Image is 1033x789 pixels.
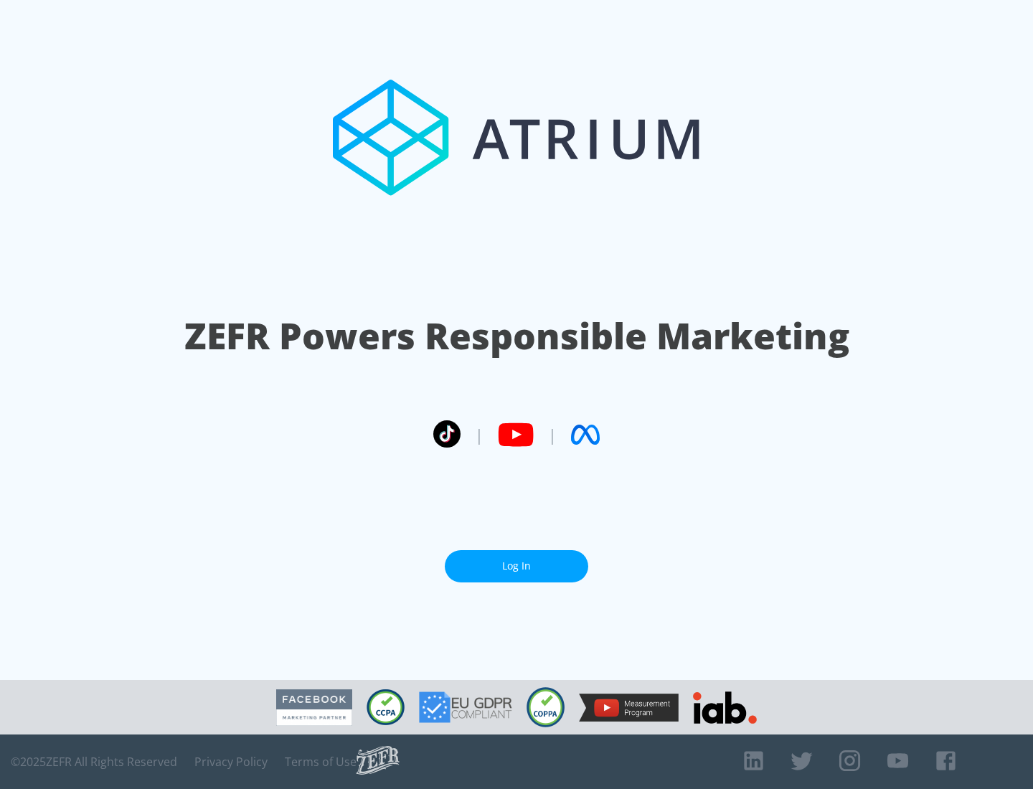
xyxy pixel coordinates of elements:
a: Privacy Policy [194,755,268,769]
img: CCPA Compliant [367,689,405,725]
h1: ZEFR Powers Responsible Marketing [184,311,849,361]
a: Terms of Use [285,755,357,769]
img: YouTube Measurement Program [579,694,679,722]
img: IAB [693,691,757,724]
span: © 2025 ZEFR All Rights Reserved [11,755,177,769]
span: | [475,424,484,445]
img: Facebook Marketing Partner [276,689,352,726]
a: Log In [445,550,588,582]
span: | [548,424,557,445]
img: COPPA Compliant [527,687,565,727]
img: GDPR Compliant [419,691,512,723]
